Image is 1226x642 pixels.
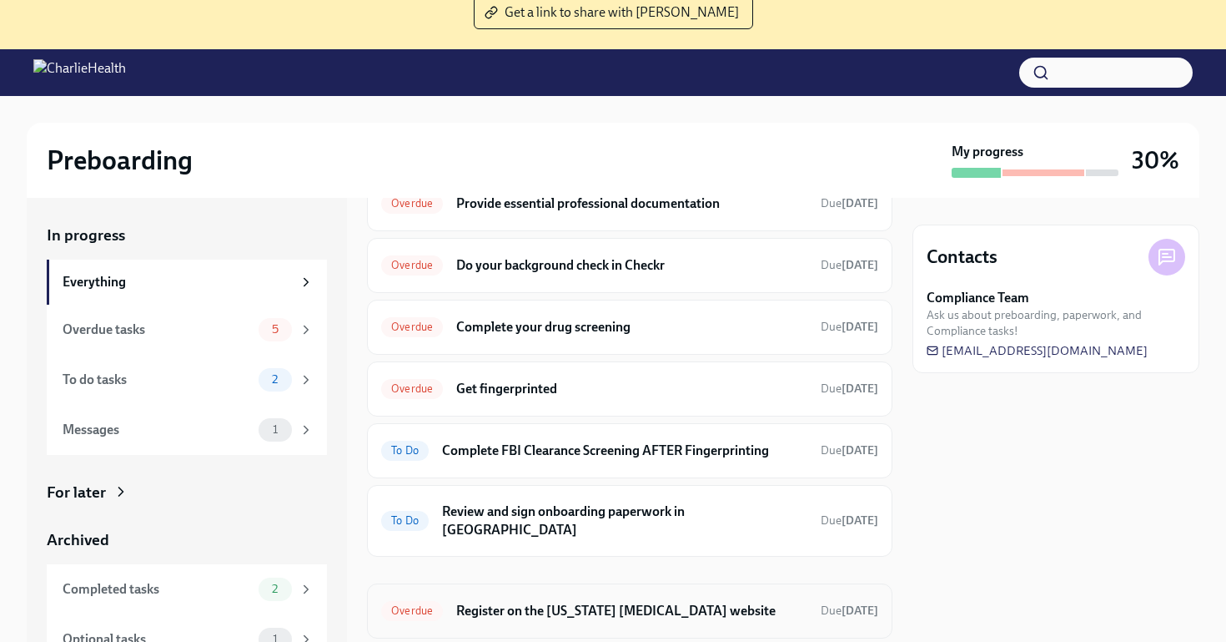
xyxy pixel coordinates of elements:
div: Overdue tasks [63,321,252,339]
span: September 27th, 2025 09:00 [821,603,878,619]
img: CharlieHealth [33,59,126,86]
span: Overdue [381,382,443,395]
a: OverdueComplete your drug screeningDue[DATE] [381,314,878,341]
span: Due [821,196,878,210]
span: Get a link to share with [PERSON_NAME] [488,4,739,21]
a: Archived [47,529,327,551]
h4: Contacts [927,245,997,270]
a: For later [47,482,327,503]
span: 2 [262,373,288,386]
strong: [DATE] [842,513,878,528]
span: October 1st, 2025 09:00 [821,381,878,397]
strong: [DATE] [842,382,878,396]
a: In progress [47,225,327,246]
a: Overdue tasks5 [47,305,327,355]
strong: [DATE] [842,604,878,618]
a: OverdueRegister on the [US_STATE] [MEDICAL_DATA] websiteDue[DATE] [381,598,878,624]
h6: Complete FBI Clearance Screening AFTER Fingerprinting [442,442,807,460]
span: Overdue [381,604,443,617]
span: To Do [381,514,429,527]
a: To do tasks2 [47,355,327,405]
span: Overdue [381,197,443,210]
div: Messages [63,421,252,439]
a: Completed tasks2 [47,564,327,614]
span: Due [821,443,878,457]
div: To do tasks [63,371,252,389]
div: For later [47,482,106,503]
h6: Review and sign onboarding paperwork in [GEOGRAPHIC_DATA] [442,503,807,539]
span: Ask us about preboarding, paperwork, and Compliance tasks! [927,307,1185,339]
span: To Do [381,444,429,457]
strong: [DATE] [842,258,878,272]
strong: Compliance Team [927,289,1029,307]
div: Everything [63,273,292,291]
a: [EMAIL_ADDRESS][DOMAIN_NAME] [927,342,1148,359]
span: October 1st, 2025 09:00 [821,319,878,335]
span: Due [821,513,878,528]
span: Overdue [381,259,443,271]
span: Due [821,382,878,396]
a: OverdueGet fingerprintedDue[DATE] [381,376,878,402]
span: 1 [263,423,288,436]
a: To DoReview and sign onboarding paperwork in [GEOGRAPHIC_DATA]Due[DATE] [381,499,878,543]
strong: [DATE] [842,196,878,210]
span: Overdue [381,321,443,333]
h6: Register on the [US_STATE] [MEDICAL_DATA] website [456,602,807,620]
h6: Provide essential professional documentation [456,195,807,213]
strong: [DATE] [842,443,878,457]
span: September 27th, 2025 09:00 [821,257,878,273]
h6: Complete your drug screening [456,318,807,336]
span: 2 [262,583,288,595]
a: Everything [47,260,327,305]
span: Due [821,258,878,272]
a: OverdueDo your background check in CheckrDue[DATE] [381,252,878,279]
a: Messages1 [47,405,327,455]
h2: Preboarding [47,144,193,177]
a: To DoComplete FBI Clearance Screening AFTER FingerprintingDue[DATE] [381,437,878,464]
span: 5 [262,323,289,336]
div: Completed tasks [63,580,252,599]
a: OverdueProvide essential professional documentationDue[DATE] [381,190,878,217]
span: Due [821,604,878,618]
h6: Do your background check in Checkr [456,256,807,275]
strong: My progress [952,143,1023,161]
span: Due [821,320,878,334]
span: October 4th, 2025 09:00 [821,513,878,528]
h6: Get fingerprinted [456,380,807,398]
span: October 4th, 2025 09:00 [821,442,878,458]
h3: 30% [1132,145,1179,175]
strong: [DATE] [842,320,878,334]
